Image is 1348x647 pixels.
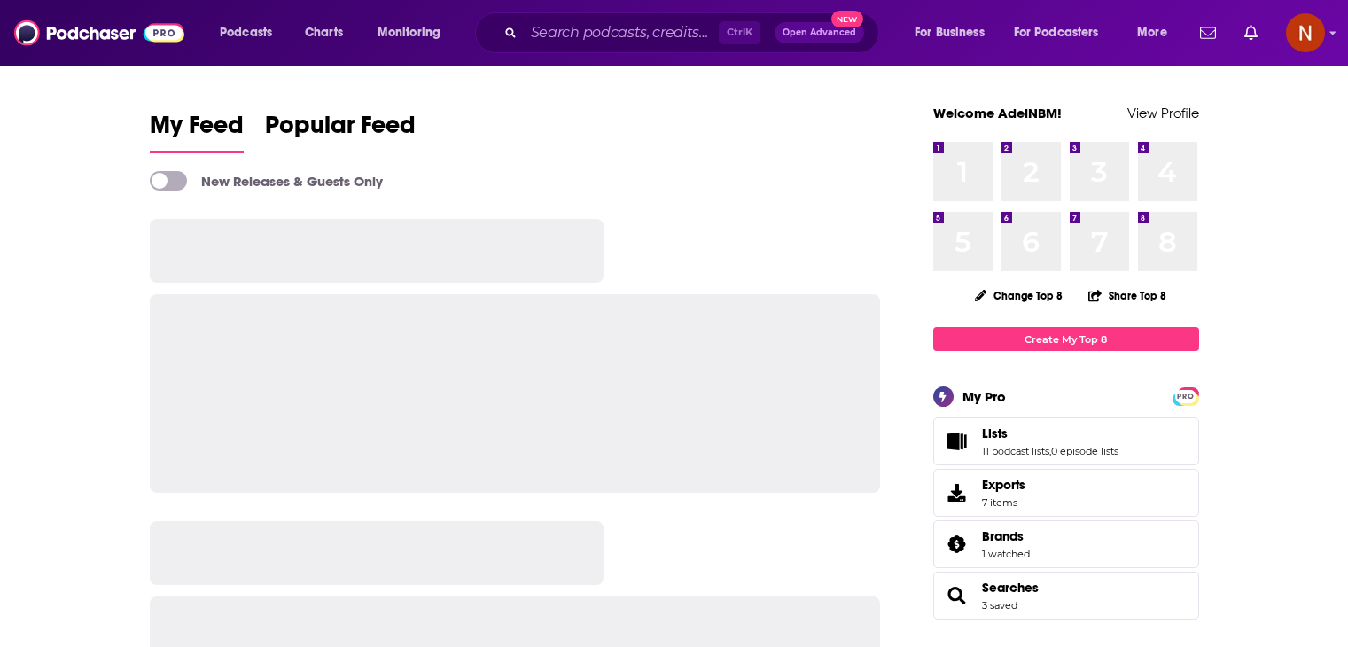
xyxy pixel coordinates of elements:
[1087,278,1167,313] button: Share Top 8
[1175,390,1196,403] span: PRO
[1049,445,1051,457] span: ,
[305,20,343,45] span: Charts
[1014,20,1099,45] span: For Podcasters
[775,22,864,43] button: Open AdvancedNew
[1286,13,1325,52] button: Show profile menu
[265,110,416,151] span: Popular Feed
[939,429,975,454] a: Lists
[962,388,1006,405] div: My Pro
[150,110,244,151] span: My Feed
[982,425,1008,441] span: Lists
[150,171,383,191] a: New Releases & Guests Only
[1051,445,1118,457] a: 0 episode lists
[207,19,295,47] button: open menu
[1125,19,1189,47] button: open menu
[939,583,975,608] a: Searches
[365,19,464,47] button: open menu
[915,20,985,45] span: For Business
[939,532,975,557] a: Brands
[902,19,1007,47] button: open menu
[982,528,1024,544] span: Brands
[220,20,272,45] span: Podcasts
[1127,105,1199,121] a: View Profile
[982,477,1025,493] span: Exports
[933,417,1199,465] span: Lists
[1175,389,1196,402] a: PRO
[982,425,1118,441] a: Lists
[982,496,1025,509] span: 7 items
[1002,19,1125,47] button: open menu
[378,20,440,45] span: Monitoring
[719,21,760,44] span: Ctrl K
[1286,13,1325,52] img: User Profile
[933,469,1199,517] a: Exports
[293,19,354,47] a: Charts
[982,548,1030,560] a: 1 watched
[492,12,896,53] div: Search podcasts, credits, & more...
[14,16,184,50] img: Podchaser - Follow, Share and Rate Podcasts
[982,445,1049,457] a: 11 podcast lists
[1137,20,1167,45] span: More
[933,520,1199,568] span: Brands
[982,580,1039,596] a: Searches
[524,19,719,47] input: Search podcasts, credits, & more...
[933,105,1062,121] a: Welcome AdelNBM!
[982,599,1017,612] a: 3 saved
[1193,18,1223,48] a: Show notifications dropdown
[982,528,1030,544] a: Brands
[939,480,975,505] span: Exports
[831,11,863,27] span: New
[265,110,416,153] a: Popular Feed
[933,572,1199,620] span: Searches
[1286,13,1325,52] span: Logged in as AdelNBM
[964,285,1074,307] button: Change Top 8
[933,327,1199,351] a: Create My Top 8
[1237,18,1265,48] a: Show notifications dropdown
[783,28,856,37] span: Open Advanced
[150,110,244,153] a: My Feed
